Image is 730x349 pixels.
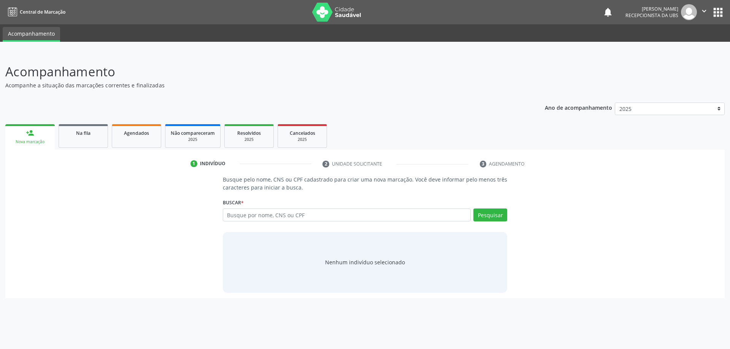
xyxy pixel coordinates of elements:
span: Central de Marcação [20,9,65,15]
div: 2025 [171,137,215,142]
span: Cancelados [290,130,315,136]
div: 2025 [283,137,321,142]
span: Resolvidos [237,130,261,136]
span: Não compareceram [171,130,215,136]
div: [PERSON_NAME] [625,6,678,12]
p: Acompanhamento [5,62,509,81]
a: Acompanhamento [3,27,60,42]
div: 2025 [230,137,268,142]
button:  [697,4,711,20]
span: Recepcionista da UBS [625,12,678,19]
p: Ano de acompanhamento [545,103,612,112]
span: Na fila [76,130,90,136]
p: Acompanhe a situação das marcações correntes e finalizadas [5,81,509,89]
i:  [700,7,708,15]
button: Pesquisar [473,208,507,221]
a: Central de Marcação [5,6,65,18]
div: 1 [190,160,197,167]
div: person_add [26,129,34,137]
div: Nenhum indivíduo selecionado [325,258,405,266]
div: Nova marcação [11,139,49,145]
img: img [681,4,697,20]
input: Busque por nome, CNS ou CPF [223,208,471,221]
label: Buscar [223,197,244,208]
span: Agendados [124,130,149,136]
button: notifications [603,7,613,17]
div: Indivíduo [200,160,225,167]
p: Busque pelo nome, CNS ou CPF cadastrado para criar uma nova marcação. Você deve informar pelo men... [223,175,508,191]
button: apps [711,6,725,19]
